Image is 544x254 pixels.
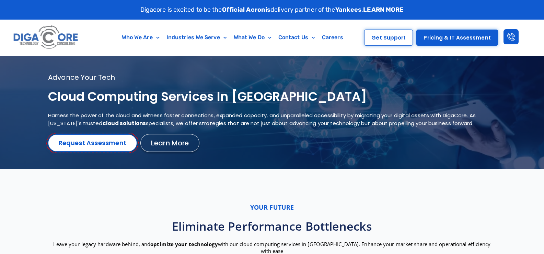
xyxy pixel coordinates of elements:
[140,5,404,14] p: Digacore is excited to be the delivery partner of the .
[275,30,319,45] a: Contact Us
[109,30,356,45] nav: Menu
[48,112,479,127] p: Harness the power of the cloud and witness faster connections, expanded capacity, and unparallele...
[416,30,498,46] a: Pricing & IT Assessment
[12,23,80,52] img: Digacore logo 1
[163,30,230,45] a: Industries We Serve
[230,30,275,45] a: What We Do
[150,241,218,247] strong: optimize your technology
[118,30,163,45] a: Who We Are
[335,6,362,13] strong: Yankees
[49,203,495,211] p: Your future
[424,35,490,40] span: Pricing & IT Assessment
[371,35,406,40] span: Get Support
[319,30,347,45] a: Careers
[103,120,146,127] strong: cloud solutions
[363,6,404,13] a: LEARN MORE
[140,134,199,152] a: Learn More
[48,73,479,82] p: Advance your tech
[222,6,271,13] strong: Official Acronis
[48,89,479,105] h1: Cloud Computing services in [GEOGRAPHIC_DATA]
[49,219,495,234] h2: Eliminate performance bottlenecks
[48,134,137,152] a: Request Assessment
[151,140,189,146] span: Learn More
[364,30,413,46] a: Get Support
